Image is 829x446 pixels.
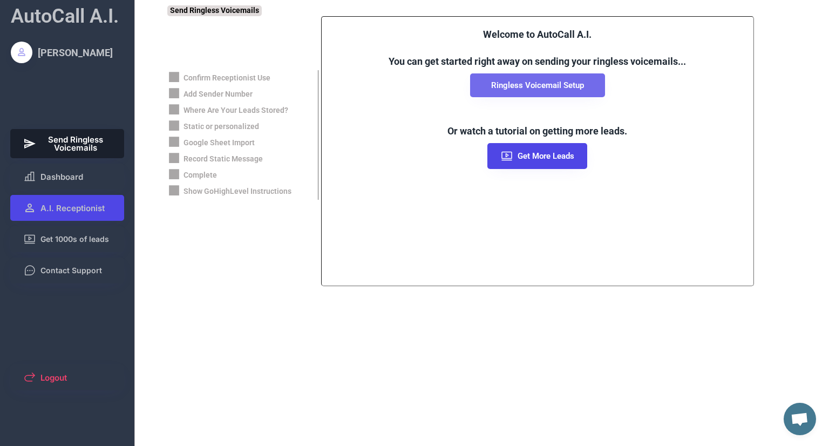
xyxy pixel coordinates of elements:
[784,403,816,435] div: Open chat
[40,374,67,382] span: Logout
[10,226,125,252] button: Get 1000s of leads
[487,143,587,169] button: Get More Leads
[40,235,109,243] span: Get 1000s of leads
[184,138,255,148] div: Google Sheet Import
[184,186,291,197] div: Show GoHighLevel Instructions
[10,195,125,221] button: A.I. Receptionist
[518,152,574,160] span: Get More Leads
[10,164,125,190] button: Dashboard
[184,121,259,132] div: Static or personalized
[184,154,263,165] div: Record Static Message
[470,73,605,97] button: Ringless Voicemail Setup
[40,136,112,152] span: Send Ringless Voicemails
[389,29,686,67] font: Welcome to AutoCall A.I. You can get started right away on sending your ringless voicemails...
[184,105,288,116] div: Where Are Your Leads Stored?
[11,3,119,30] div: AutoCall A.I.
[184,170,217,181] div: Complete
[184,73,270,84] div: Confirm Receptionist Use
[40,267,102,274] span: Contact Support
[10,129,125,158] button: Send Ringless Voicemails
[167,5,262,16] div: Send Ringless Voicemails
[184,89,253,100] div: Add Sender Number
[10,258,125,283] button: Contact Support
[447,125,627,137] font: Or watch a tutorial on getting more leads.
[10,364,125,390] button: Logout
[38,46,113,59] div: [PERSON_NAME]
[40,173,83,181] span: Dashboard
[40,204,105,212] span: A.I. Receptionist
